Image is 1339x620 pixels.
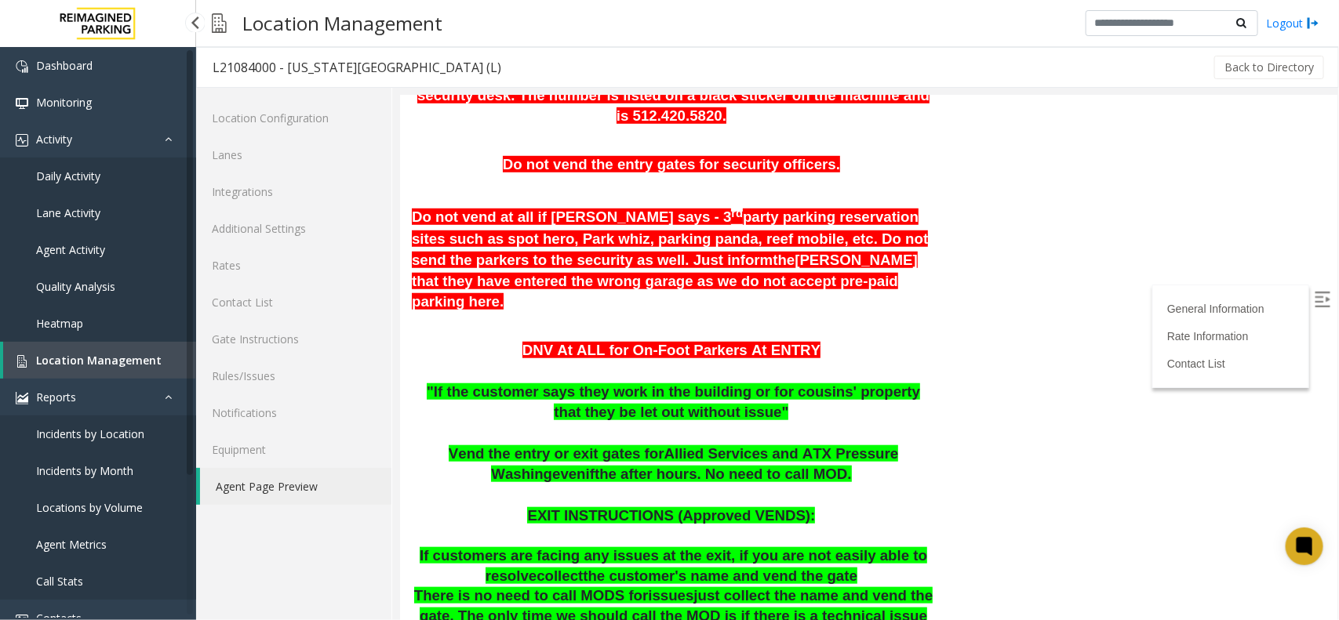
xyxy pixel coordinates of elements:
[915,196,930,212] img: Open/Close Sidebar Menu
[20,491,533,548] span: just collect the name and vend the gate. The only time we should call the MOD is if there is a te...
[196,210,391,247] a: Additional Settings
[91,350,498,387] span: Allied Services and ATX Pressure Washing
[27,288,520,325] span: "If the customer says they work in the building or for cousins' property that they be let out wit...
[196,284,391,321] a: Contact List
[36,574,83,589] span: Call Stats
[36,316,83,331] span: Heatmap
[12,113,528,172] span: party parking reservation sites such as spot hero, Park whiz, parking panda, reef mobile, etc. Do...
[1214,56,1324,79] button: Back to Directory
[36,500,143,515] span: Locations by Volume
[196,357,391,394] a: Rules/Issues
[127,412,415,428] span: EXIT INSTRUCTIONS (Approved VENDS):
[36,353,162,368] span: Location Management
[12,156,518,214] span: [PERSON_NAME] that they have entered the wrong garage as we do not accept pre-paid parking here.
[36,279,115,294] span: Quality Analysis
[186,370,195,386] span: if
[49,350,264,366] span: Vend the entry or exit gates for
[196,173,391,210] a: Integrations
[322,12,326,28] span: .
[196,394,391,431] a: Notifications
[183,472,457,488] span: the customer's name and vend the gate
[36,205,100,220] span: Lane Activity
[16,355,28,368] img: 'icon'
[212,4,227,42] img: pageIcon
[20,451,527,488] span: If customers are facing any issues at the exit, if you are not easily able to resolve
[1266,15,1319,31] a: Logout
[235,4,450,42] h3: Location Management
[36,242,105,257] span: Agent Activity
[152,370,186,386] span: even
[248,491,293,508] span: issues
[36,169,100,183] span: Daily Activity
[373,156,395,172] span: the
[16,134,28,147] img: 'icon'
[213,57,501,78] div: L21084000 - [US_STATE][GEOGRAPHIC_DATA] (L)
[36,132,72,147] span: Activity
[767,207,864,219] a: General Information
[196,247,391,284] a: Rates
[12,113,331,129] span: Do not vend at all if [PERSON_NAME] says - 3
[196,431,391,468] a: Equipment
[196,100,391,136] a: Location Configuration
[14,491,249,508] span: There is no need to call MODS for
[16,60,28,73] img: 'icon'
[36,58,93,73] span: Dashboard
[1307,15,1319,31] img: logout
[36,537,107,552] span: Agent Metrics
[331,112,343,125] span: rd
[122,246,420,263] span: DNV At ALL for On-Foot Parkers At ENTRY
[3,342,196,379] a: Location Management
[103,60,440,77] span: Do not vend the entry gates for security officers.
[767,234,849,247] a: Rate Information
[16,97,28,110] img: 'icon'
[196,321,391,357] a: Gate Instructions
[16,392,28,404] img: 'icon'
[136,472,183,488] span: collect
[196,136,391,173] a: Lanes
[767,262,825,274] a: Contact List
[36,426,144,441] span: Incidents by Location
[36,463,133,478] span: Incidents by Month
[200,468,391,505] a: Agent Page Preview
[36,390,76,404] span: Reports
[36,95,92,110] span: Monitoring
[195,370,452,386] span: the after hours. No need to call MOD.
